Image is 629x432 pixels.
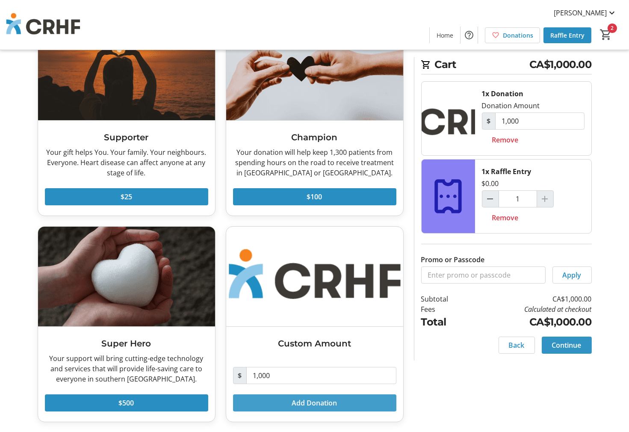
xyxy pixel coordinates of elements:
div: Your donation will help keep 1,300 patients from spending hours on the road to receive treatment ... [233,147,396,178]
a: Donations [485,27,540,43]
button: Remove [482,209,529,226]
button: Cart [598,27,614,42]
span: Add Donation [292,398,337,408]
button: $100 [233,188,396,205]
td: Calculated at checkout [470,304,591,314]
img: Super Hero [38,227,215,326]
span: CA$1,000.00 [529,57,592,72]
span: Home [437,31,453,40]
input: Enter promo or passcode [421,266,546,284]
button: Apply [552,266,592,284]
span: Continue [552,340,582,350]
td: Total [421,314,471,330]
h3: Super Hero [45,337,208,350]
span: $500 [119,398,134,408]
h3: Champion [233,131,396,144]
input: Donation Amount [246,367,396,384]
a: Raffle Entry [543,27,591,43]
span: [PERSON_NAME] [554,8,607,18]
span: Raffle Entry [550,31,585,40]
a: Home [430,27,460,43]
span: Apply [563,270,582,280]
img: Donation [422,82,475,155]
td: CA$1,000.00 [470,294,591,304]
img: Custom Amount [226,227,403,326]
img: Champion [226,21,403,120]
span: $25 [121,192,132,202]
button: Help [461,27,478,44]
div: Your support will bring cutting-edge technology and services that will provide life-saving care t... [45,353,208,384]
button: [PERSON_NAME] [547,6,624,20]
td: Fees [421,304,471,314]
div: 1x Raffle Entry [482,166,532,177]
h2: Cart [421,57,592,74]
button: Add Donation [233,394,396,411]
span: Donations [503,31,533,40]
input: Raffle Entry Quantity [499,190,537,207]
span: $100 [307,192,322,202]
div: Your gift helps You. Your family. Your neighbours. Everyone. Heart disease can affect anyone at a... [45,147,208,178]
span: $ [482,112,496,130]
button: $500 [45,394,208,411]
span: Remove [492,135,519,145]
button: Remove [482,131,529,148]
div: 1x Donation [482,89,524,99]
span: Back [509,340,525,350]
button: $25 [45,188,208,205]
td: Subtotal [421,294,471,304]
td: CA$1,000.00 [470,314,591,330]
button: Continue [542,337,592,354]
img: Supporter [38,21,215,120]
span: $ [233,367,247,384]
label: Promo or Passcode [421,254,485,265]
div: $0.00 [482,178,499,189]
h3: Custom Amount [233,337,396,350]
img: Chinook Regional Hospital Foundation's Logo [5,3,81,46]
button: Decrement by one [482,191,499,207]
div: Donation Amount [482,101,540,111]
span: Remove [492,213,519,223]
button: Back [499,337,535,354]
h3: Supporter [45,131,208,144]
